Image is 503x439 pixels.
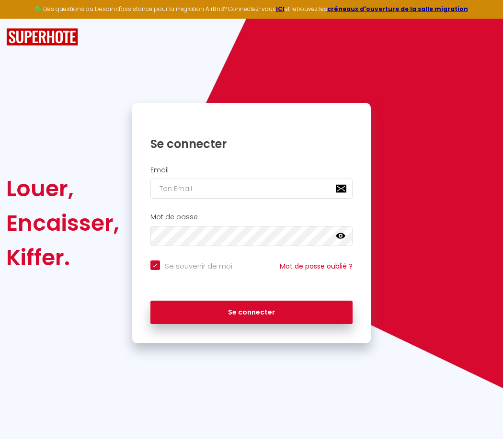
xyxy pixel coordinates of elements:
img: SuperHote logo [6,28,78,46]
div: Louer, [6,171,119,206]
input: Ton Email [150,179,353,199]
button: Se connecter [150,301,353,325]
div: Kiffer. [6,240,119,275]
h2: Email [150,166,353,174]
h1: Se connecter [150,136,353,151]
h2: Mot de passe [150,213,353,221]
div: Encaisser, [6,206,119,240]
a: Mot de passe oublié ? [280,261,353,271]
a: ICI [276,5,285,13]
a: créneaux d'ouverture de la salle migration [327,5,468,13]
